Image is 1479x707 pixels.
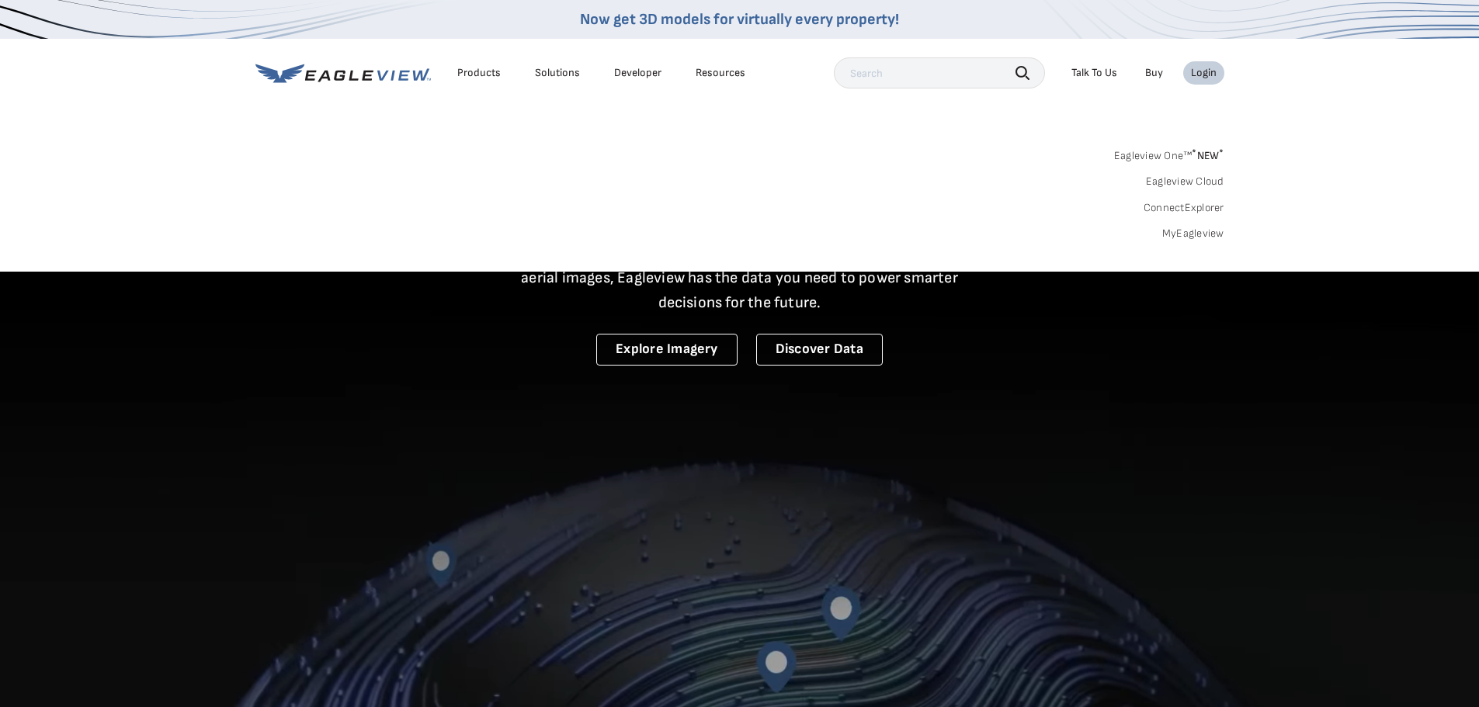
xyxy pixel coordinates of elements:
[1071,66,1117,80] div: Talk To Us
[1144,201,1224,215] a: ConnectExplorer
[1162,227,1224,241] a: MyEagleview
[1146,175,1224,189] a: Eagleview Cloud
[502,241,977,315] p: A new era starts here. Built on more than 3.5 billion high-resolution aerial images, Eagleview ha...
[580,10,899,29] a: Now get 3D models for virtually every property!
[1192,149,1224,162] span: NEW
[596,334,738,366] a: Explore Imagery
[1145,66,1163,80] a: Buy
[1191,66,1217,80] div: Login
[614,66,661,80] a: Developer
[1114,144,1224,162] a: Eagleview One™*NEW*
[834,57,1045,88] input: Search
[756,334,883,366] a: Discover Data
[535,66,580,80] div: Solutions
[457,66,501,80] div: Products
[696,66,745,80] div: Resources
